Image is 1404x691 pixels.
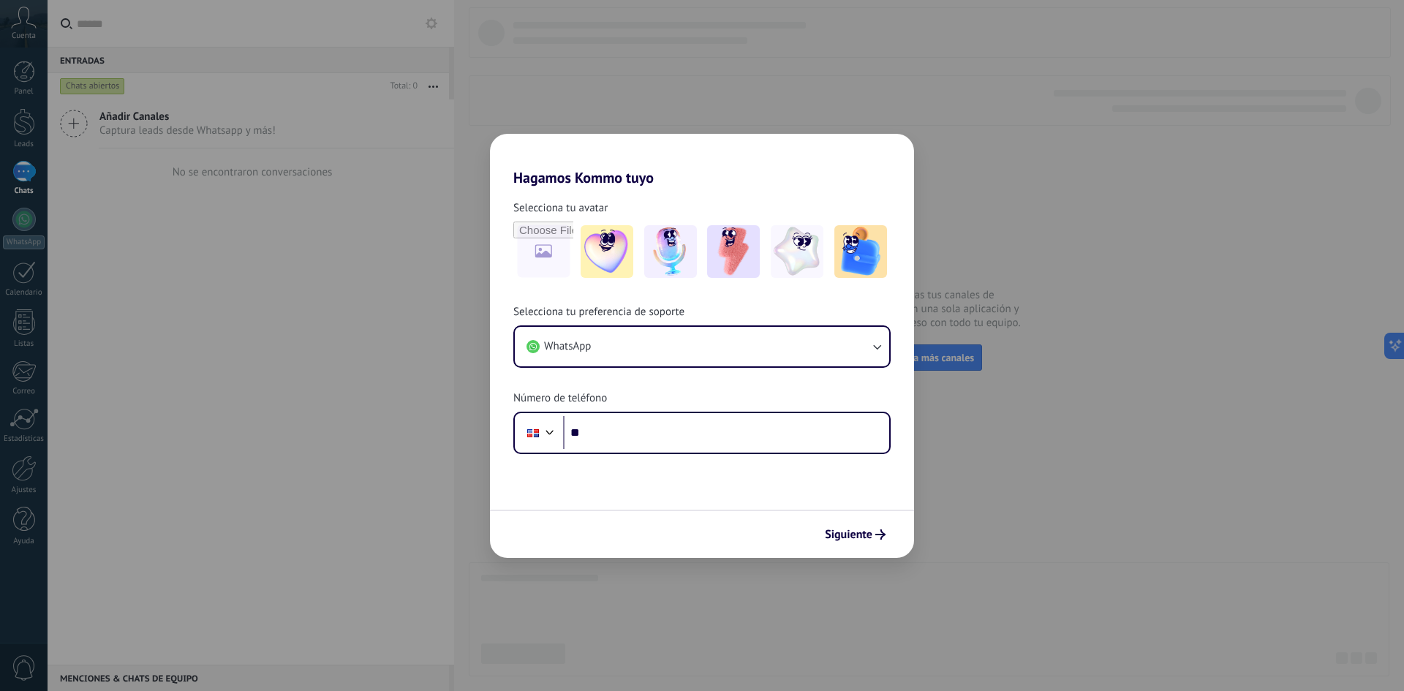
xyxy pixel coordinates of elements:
[707,225,760,278] img: -3.jpeg
[818,522,892,547] button: Siguiente
[834,225,887,278] img: -5.jpeg
[513,391,607,406] span: Número de teléfono
[490,134,914,186] h2: Hagamos Kommo tuyo
[519,418,547,448] div: Dominican Republic: + 1
[644,225,697,278] img: -2.jpeg
[515,327,889,366] button: WhatsApp
[771,225,823,278] img: -4.jpeg
[544,339,591,354] span: WhatsApp
[513,305,684,320] span: Selecciona tu preferencia de soporte
[581,225,633,278] img: -1.jpeg
[513,201,608,216] span: Selecciona tu avatar
[825,529,872,540] span: Siguiente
